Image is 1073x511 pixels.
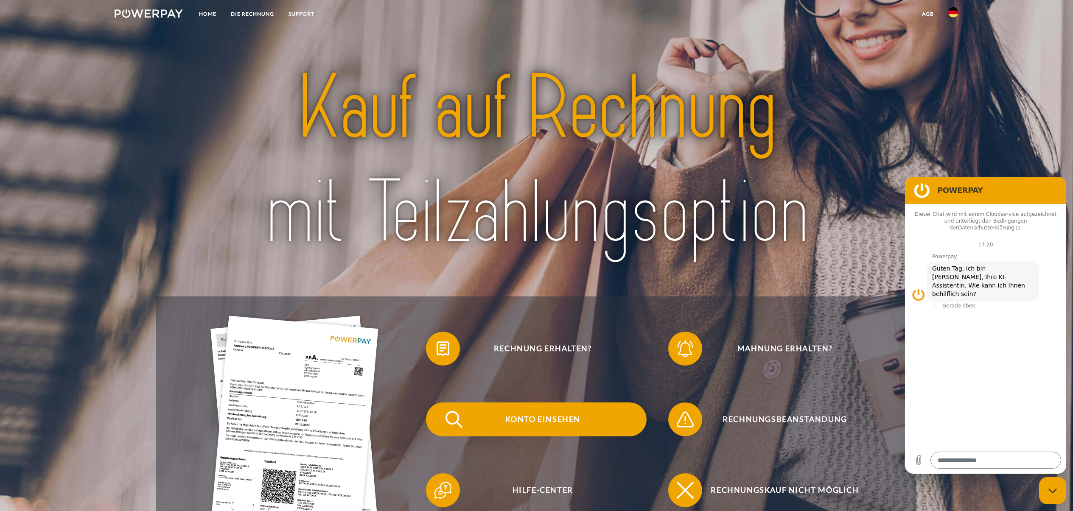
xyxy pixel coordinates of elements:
img: qb_bell.svg [675,338,696,359]
a: Home [192,6,224,22]
span: Mahnung erhalten? [681,332,889,366]
button: Rechnungsbeanstandung [668,402,889,436]
span: Hilfe-Center [439,473,647,507]
button: Rechnung erhalten? [426,332,647,366]
iframe: Messaging-Fenster [905,177,1066,474]
a: agb [915,6,941,22]
iframe: Schaltfläche zum Öffnen des Messaging-Fensters; Konversation läuft [1039,477,1066,504]
button: Hilfe-Center [426,473,647,507]
span: Rechnungsbeanstandung [681,402,889,436]
img: qb_bill.svg [432,338,454,359]
img: logo-powerpay-white.svg [115,9,183,18]
img: qb_help.svg [432,480,454,501]
img: qb_search.svg [443,409,465,430]
img: qb_warning.svg [675,409,696,430]
img: title-powerpay_de.svg [200,51,872,270]
a: DIE RECHNUNG [224,6,281,22]
button: Mahnung erhalten? [668,332,889,366]
span: Rechnung erhalten? [439,332,647,366]
img: qb_close.svg [675,480,696,501]
button: Rechnungskauf nicht möglich [668,473,889,507]
span: Rechnungskauf nicht möglich [681,473,889,507]
span: Konto einsehen [439,402,647,436]
img: de [948,7,958,17]
a: SUPPORT [281,6,322,22]
button: Konto einsehen [426,402,647,436]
